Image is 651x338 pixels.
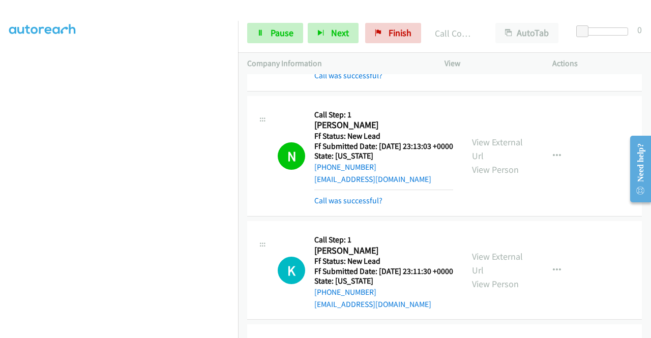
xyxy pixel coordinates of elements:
h2: [PERSON_NAME] [314,119,450,131]
h5: Ff Status: New Lead [314,256,453,266]
a: View External Url [472,251,523,276]
a: View Person [472,278,519,290]
h5: Ff Status: New Lead [314,131,453,141]
a: [PHONE_NUMBER] [314,287,376,297]
h5: State: [US_STATE] [314,276,453,286]
a: [EMAIL_ADDRESS][DOMAIN_NAME] [314,299,431,309]
h5: Call Step: 1 [314,110,453,120]
p: Actions [552,57,642,70]
h1: K [278,257,305,284]
a: Pause [247,23,303,43]
p: Company Information [247,57,426,70]
a: Call was successful? [314,196,382,205]
a: [EMAIL_ADDRESS][DOMAIN_NAME] [314,174,431,184]
a: Call was successful? [314,71,382,80]
h5: Call Step: 1 [314,235,453,245]
span: Next [331,27,349,39]
div: Delay between calls (in seconds) [581,27,628,36]
div: 0 [637,23,642,37]
h5: State: [US_STATE] [314,151,453,161]
p: View [445,57,534,70]
h2: [PERSON_NAME] [314,245,450,257]
span: Finish [389,27,411,39]
a: View External Url [472,136,523,162]
a: View Person [472,164,519,175]
button: AutoTab [495,23,558,43]
a: [PHONE_NUMBER] [314,162,376,172]
p: Call Completed [435,26,477,40]
button: Next [308,23,359,43]
h5: Ff Submitted Date: [DATE] 23:11:30 +0000 [314,266,453,276]
div: The call is yet to be attempted [278,257,305,284]
span: Pause [271,27,293,39]
iframe: Resource Center [622,129,651,209]
h5: Ff Submitted Date: [DATE] 23:13:03 +0000 [314,141,453,151]
h1: N [278,142,305,170]
a: Finish [365,23,421,43]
